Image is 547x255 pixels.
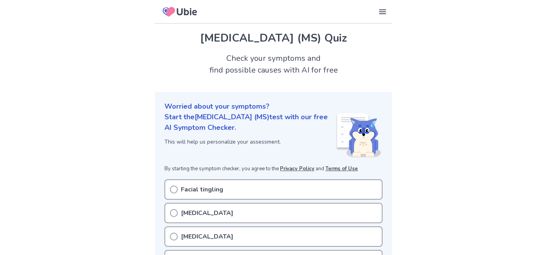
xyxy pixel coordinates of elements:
[164,101,383,112] p: Worried about your symptoms?
[164,138,336,146] p: This will help us personalize your assessment.
[325,165,358,172] a: Terms of Use
[155,53,392,76] h2: Check your symptoms and find possible causes with AI for free
[336,113,381,157] img: Shiba
[181,185,223,194] p: Facial tingling
[164,112,336,133] p: Start the [MEDICAL_DATA] (MS) test with our free AI Symptom Checker.
[181,232,233,241] p: [MEDICAL_DATA]
[181,208,233,218] p: [MEDICAL_DATA]
[280,165,314,172] a: Privacy Policy
[164,165,383,173] p: By starting the symptom checker, you agree to the and
[164,30,383,46] h1: [MEDICAL_DATA] (MS) Quiz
